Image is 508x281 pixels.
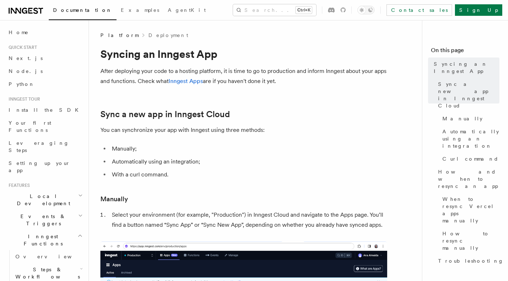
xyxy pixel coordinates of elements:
button: Search...Ctrl+K [233,4,316,16]
a: Curl command [440,152,499,165]
button: Toggle dark mode [357,6,375,14]
a: Leveraging Steps [6,137,84,157]
a: Manually [100,194,128,204]
a: Setting up your app [6,157,84,177]
span: Your first Functions [9,120,51,133]
a: Manually [440,112,499,125]
span: Inngest tour [6,96,40,102]
a: Troubleshooting [435,254,499,267]
span: When to resync Vercel apps manually [442,195,499,224]
span: Sync a new app in Inngest Cloud [438,80,499,109]
a: Python [6,78,84,91]
a: Automatically using an integration [440,125,499,152]
span: Syncing an Inngest App [434,60,499,75]
span: Python [9,81,35,87]
p: You can synchronize your app with Inngest using three methods: [100,125,387,135]
span: Troubleshooting [438,257,504,264]
li: Automatically using an integration; [110,157,387,167]
li: Select your environment (for example, "Production") in Inngest Cloud and navigate to the Apps pag... [110,210,387,230]
span: Curl command [442,155,499,162]
a: Home [6,26,84,39]
span: Quick start [6,45,37,50]
a: Sync a new app in Inngest Cloud [100,109,230,119]
span: Manually [442,115,483,122]
span: Leveraging Steps [9,140,69,153]
a: Inngest Apps [168,78,203,84]
span: Inngest Functions [6,233,77,247]
span: Home [9,29,29,36]
kbd: Ctrl+K [296,6,312,14]
button: Inngest Functions [6,230,84,250]
span: Examples [121,7,159,13]
span: Local Development [6,193,78,207]
li: Manually; [110,144,387,154]
button: Local Development [6,190,84,210]
a: Syncing an Inngest App [431,57,499,78]
p: After deploying your code to a hosting platform, it is time to go to production and inform Innges... [100,66,387,86]
a: Sign Up [455,4,502,16]
a: How to resync manually [440,227,499,254]
span: Node.js [9,68,43,74]
a: Install the SDK [6,103,84,116]
a: Node.js [6,65,84,78]
span: Setting up your app [9,160,70,173]
a: AgentKit [163,2,210,19]
a: Deployment [148,32,188,39]
a: Contact sales [386,4,452,16]
span: Overview [15,254,89,259]
a: Overview [13,250,84,263]
li: With a curl command. [110,170,387,180]
h1: Syncing an Inngest App [100,47,387,60]
span: Documentation [53,7,112,13]
button: Events & Triggers [6,210,84,230]
a: Examples [117,2,163,19]
span: Features [6,183,30,188]
a: Your first Functions [6,116,84,137]
h4: On this page [431,46,499,57]
span: Install the SDK [9,107,83,113]
span: Platform [100,32,138,39]
a: When to resync Vercel apps manually [440,193,499,227]
a: Documentation [49,2,117,20]
span: Next.js [9,55,43,61]
a: Next.js [6,52,84,65]
span: Steps & Workflows [13,266,80,280]
span: How to resync manually [442,230,499,252]
span: How and when to resync an app [438,168,499,190]
span: Automatically using an integration [442,128,499,149]
a: How and when to resync an app [435,165,499,193]
a: Sync a new app in Inngest Cloud [435,78,499,112]
span: AgentKit [168,7,206,13]
span: Events & Triggers [6,213,78,227]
